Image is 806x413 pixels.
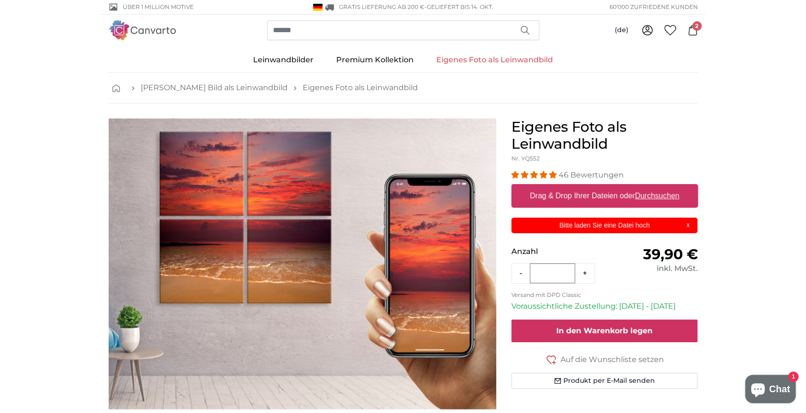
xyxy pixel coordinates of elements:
[109,118,496,409] div: 1 of 1
[635,192,679,200] u: Durchsuchen
[109,20,177,40] img: Canvarto
[511,170,559,179] span: 4.93 stars
[511,354,698,365] button: Auf die Wunschliste setzen
[512,264,530,283] button: -
[242,48,325,72] a: Leinwandbilder
[575,264,594,283] button: +
[511,373,698,389] button: Produkt per E-Mail senden
[109,73,698,103] nav: breadcrumbs
[556,326,653,335] span: In den Warenkorb legen
[526,186,683,205] label: Drag & Drop Ihrer Dateien oder
[511,246,604,257] p: Anzahl
[610,3,698,11] span: 60'000 ZUFRIEDENE KUNDEN
[511,218,698,233] div: Bitte laden Sie eine Datei hoch
[511,118,698,152] h1: Eigenes Foto als Leinwandbild
[325,48,425,72] a: Premium Kollektion
[560,354,664,365] span: Auf die Wunschliste setzen
[511,155,540,162] span: Nr. YQ552
[123,3,194,11] span: Über 1 Million Motive
[303,82,418,93] a: Eigenes Foto als Leinwandbild
[604,263,697,274] div: inkl. MwSt.
[607,22,636,39] button: (de)
[141,82,288,93] a: [PERSON_NAME] Bild als Leinwandbild
[427,3,493,10] span: Geliefert bis 14. Okt.
[109,118,496,409] img: personalised-canvas-print
[339,3,424,10] span: GRATIS Lieferung ab 200 €
[517,220,692,230] p: Bitte laden Sie eine Datei hoch
[643,245,697,263] span: 39,90 €
[511,301,698,312] p: Voraussichtliche Zustellung: [DATE] - [DATE]
[559,170,624,179] span: 46 Bewertungen
[511,291,698,299] p: Versand mit DPD Classic
[425,48,564,72] a: Eigenes Foto als Leinwandbild
[742,375,798,405] inbox-online-store-chat: Onlineshop-Chat von Shopify
[424,3,493,10] span: -
[313,4,322,11] img: Deutschland
[692,21,702,31] span: 2
[511,320,698,342] button: In den Warenkorb legen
